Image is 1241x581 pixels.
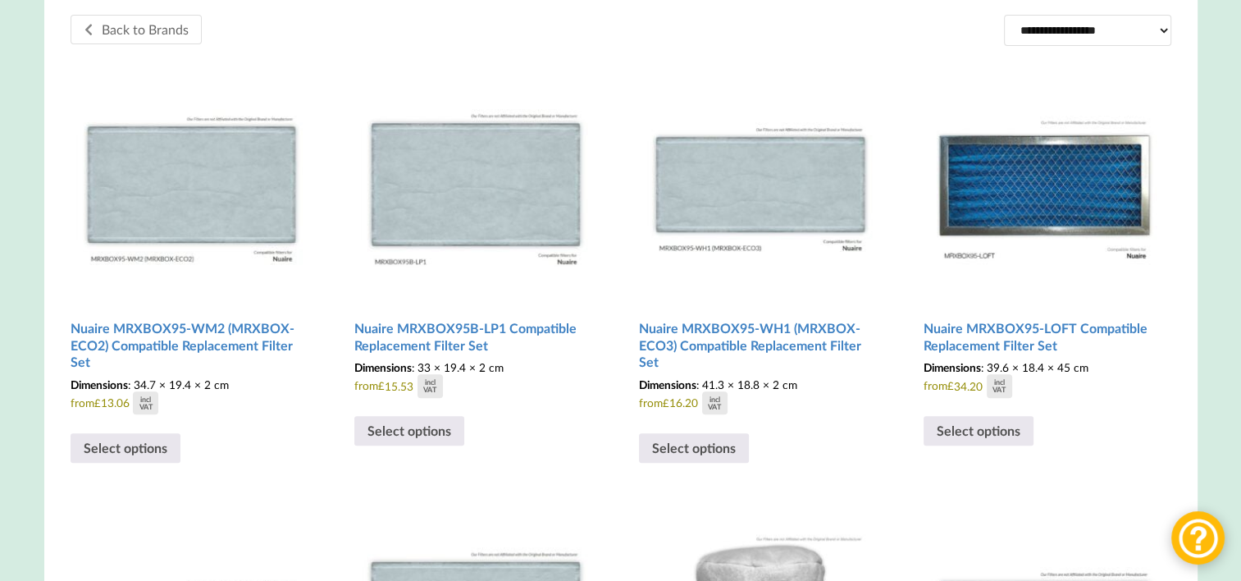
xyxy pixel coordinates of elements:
span: : 34.7 × 19.4 × 2 cm [71,377,229,391]
span: from [924,360,1166,397]
span: £ [947,379,954,392]
div: VAT [708,403,721,410]
span: Dimensions [924,360,981,374]
div: VAT [423,386,436,393]
span: Dimensions [639,377,696,391]
div: incl [994,378,1005,386]
img: Nuaire MRXBOX95-WH1 Compatible MVHR Filter Replacement Set from MVHR.shop [639,57,882,300]
div: incl [709,396,720,403]
a: Nuaire MRXBOX95-WH1 (MRXBOX-ECO3) Compatible Replacement Filter Set Dimensions: 41.3 × 18.8 × 2 c... [639,57,882,414]
a: Back to Brands [71,15,202,44]
div: 13.06 [94,391,158,414]
h2: Nuaire MRXBOX95-WM2 (MRXBOX-ECO2) Compatible Replacement Filter Set [71,313,313,377]
div: VAT [992,386,1006,393]
span: £ [94,396,101,409]
select: Shop order [1004,15,1170,45]
span: Dimensions [354,360,412,374]
span: from [354,360,597,397]
div: incl [425,378,436,386]
h2: Nuaire MRXBOX95-WH1 (MRXBOX-ECO3) Compatible Replacement Filter Set [639,313,882,377]
a: Nuaire MRXBOX95-WM2 (MRXBOX-ECO2) Compatible Replacement Filter Set Dimensions: 34.7 × 19.4 × 2 c... [71,57,313,414]
span: £ [663,396,669,409]
span: : 41.3 × 18.8 × 2 cm [639,377,797,391]
h2: Nuaire MRXBOX95-LOFT Compatible Replacement Filter Set [924,313,1166,360]
a: Select options for “Nuaire MRXBOX95-LOFT Compatible Replacement Filter Set” [924,416,1033,446]
span: : 33 × 19.4 × 2 cm [354,360,504,374]
span: : 39.6 × 18.4 × 45 cm [924,360,1088,374]
div: 34.20 [947,374,1011,397]
a: Select options for “Nuaire MRXBOX95B-LP1 Compatible Replacement Filter Set” [354,416,464,446]
img: Nuaire MRXBOX95B-LP1 Compatible MVHR Filter Replacement Set from MVHR.shop [354,57,597,300]
h2: Nuaire MRXBOX95B-LP1 Compatible Replacement Filter Set [354,313,597,360]
img: Nuaire MRXBOX95-LOFT Compatible MVHR Filter Replacement Set from MVHR.shop [924,57,1166,300]
img: Nuaire MRXBOX95-WM2 Compatible MVHR Filter Replacement Set from MVHR.shop [71,57,313,300]
div: incl [140,396,151,403]
a: Nuaire MRXBOX95-LOFT Compatible Replacement Filter Set Dimensions: 39.6 × 18.4 × 45 cmfrom£34.20i... [924,57,1166,398]
span: Dimensions [71,377,128,391]
a: Select options for “Nuaire MRXBOX95-WM2 (MRXBOX-ECO2) Compatible Replacement Filter Set” [71,433,180,463]
a: Nuaire MRXBOX95B-LP1 Compatible Replacement Filter Set Dimensions: 33 × 19.4 × 2 cmfrom£15.53inclVAT [354,57,597,398]
div: 15.53 [378,374,442,397]
span: from [639,377,882,414]
a: Select options for “Nuaire MRXBOX95-WH1 (MRXBOX-ECO3) Compatible Replacement Filter Set” [639,433,749,463]
span: £ [378,379,385,392]
div: VAT [139,403,152,410]
div: 16.20 [663,391,727,414]
span: from [71,377,313,414]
